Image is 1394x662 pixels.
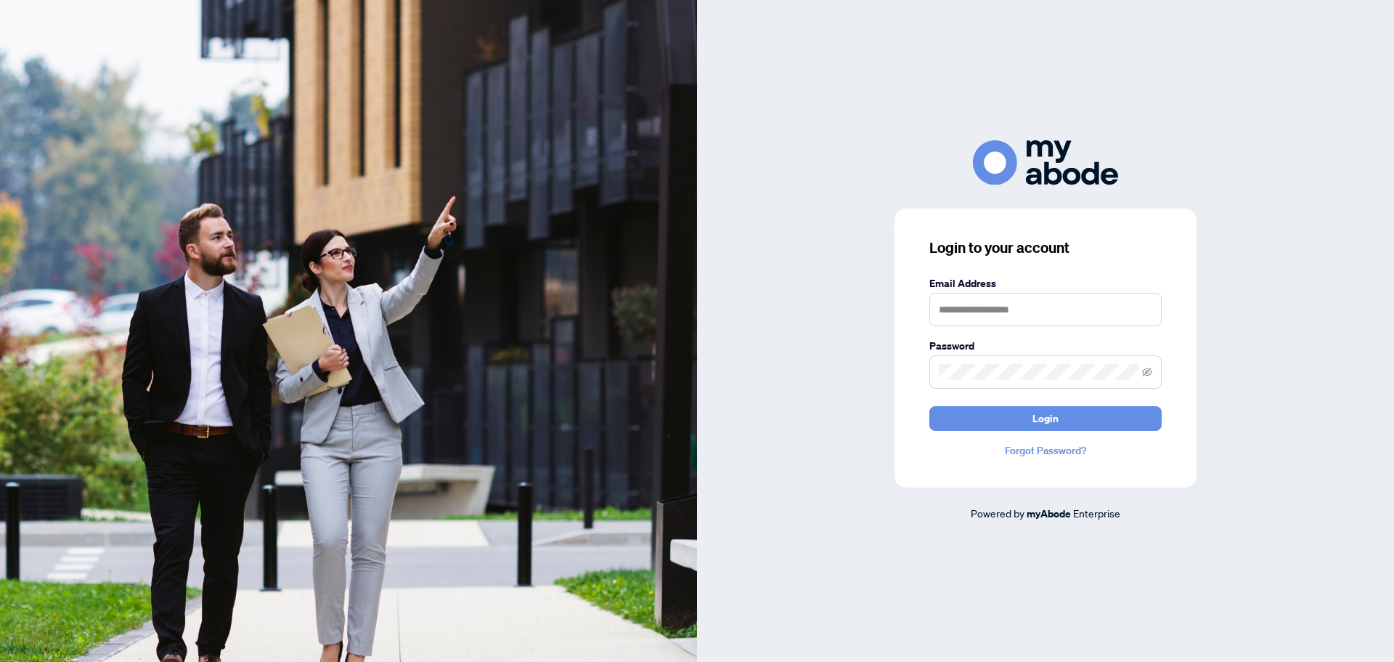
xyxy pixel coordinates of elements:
[929,238,1162,258] h3: Login to your account
[973,140,1118,185] img: ma-logo
[1027,506,1071,522] a: myAbode
[1142,367,1152,377] span: eye-invisible
[929,443,1162,459] a: Forgot Password?
[929,338,1162,354] label: Password
[1032,407,1059,430] span: Login
[929,406,1162,431] button: Login
[971,506,1024,520] span: Powered by
[929,275,1162,291] label: Email Address
[1073,506,1120,520] span: Enterprise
